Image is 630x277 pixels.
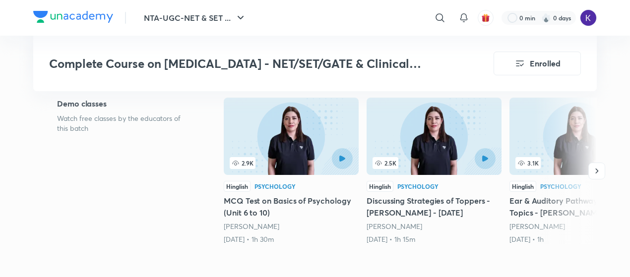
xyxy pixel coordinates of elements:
[224,181,251,192] div: Hinglish
[33,11,113,25] a: Company Logo
[57,98,192,110] h5: Demo classes
[373,157,398,169] span: 2.5K
[230,157,255,169] span: 2.9K
[224,98,359,244] a: 2.9KHinglishPsychologyMCQ Test on Basics of Psychology (Unit 6 to 10)[PERSON_NAME][DATE] • 1h 30m
[49,56,438,71] h3: Complete Course on [MEDICAL_DATA] - NET/SET/GATE & Clinical Psychology
[33,11,113,23] img: Company Logo
[397,183,439,189] div: Psychology
[494,52,581,75] button: Enrolled
[254,183,296,189] div: Psychology
[515,157,541,169] span: 3.1K
[224,234,359,244] div: 11th Mar • 1h 30m
[509,181,536,192] div: Hinglish
[367,98,502,244] a: Discussing Strategies of Toppers - Hafsa Malik - June 2025
[481,13,490,22] img: avatar
[509,222,565,231] a: [PERSON_NAME]
[580,9,597,26] img: kanishka hemani
[224,222,279,231] a: [PERSON_NAME]
[367,181,393,192] div: Hinglish
[57,113,192,133] p: Watch free classes by the educators of this batch
[138,8,252,28] button: NTA-UGC-NET & SET ...
[367,98,502,244] a: 2.5KHinglishPsychologyDiscussing Strategies of Toppers - [PERSON_NAME] - [DATE][PERSON_NAME][DATE...
[541,13,551,23] img: streak
[224,195,359,219] h5: MCQ Test on Basics of Psychology (Unit 6 to 10)
[367,222,422,231] a: [PERSON_NAME]
[224,222,359,231] div: Hafsa Malik
[224,98,359,244] a: MCQ Test on Basics of Psychology (Unit 6 to 10)
[367,195,502,219] h5: Discussing Strategies of Toppers - [PERSON_NAME] - [DATE]
[367,222,502,231] div: Hafsa Malik
[478,10,494,26] button: avatar
[367,234,502,244] div: 25th Mar • 1h 15m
